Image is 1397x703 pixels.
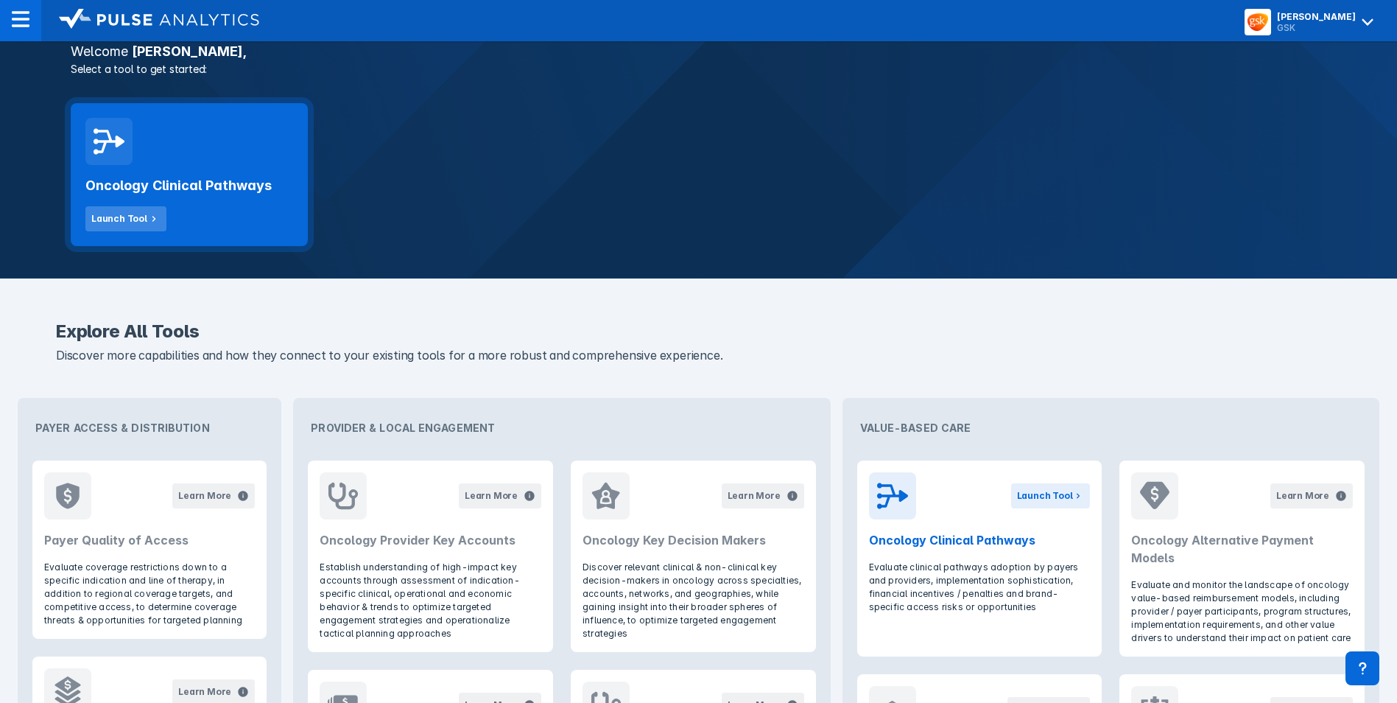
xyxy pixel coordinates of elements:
[56,346,1341,366] p: Discover more capabilities and how they connect to your existing tools for a more robust and comp...
[178,489,231,503] div: Learn More
[1277,11,1356,22] div: [PERSON_NAME]
[85,177,272,195] h2: Oncology Clinical Pathways
[44,561,255,627] p: Evaluate coverage restrictions down to a specific indication and line of therapy, in addition to ...
[459,483,541,508] button: Learn More
[1277,22,1356,33] div: GSK
[583,531,804,549] h2: Oncology Key Decision Makers
[1248,12,1268,32] img: menu button
[178,685,231,699] div: Learn More
[56,323,1341,340] h2: Explore All Tools
[320,531,541,549] h2: Oncology Provider Key Accounts
[71,43,128,59] span: Welcome
[85,206,166,231] button: Launch Tool
[1011,483,1091,508] button: Launch Tool
[465,489,518,503] div: Learn More
[1345,651,1379,685] div: Contact Support
[722,483,804,508] button: Learn More
[62,45,1335,58] h3: [PERSON_NAME] ,
[24,404,275,452] div: Payer Access & Distribution
[848,404,1373,452] div: Value-Based Care
[299,404,824,452] div: Provider & Local Engagement
[44,531,255,549] h2: Payer Quality of Access
[869,561,1091,614] p: Evaluate clinical pathways adoption by payers and providers, implementation sophistication, finan...
[91,212,147,225] div: Launch Tool
[728,489,781,503] div: Learn More
[1270,483,1353,508] button: Learn More
[172,483,255,508] button: Learn More
[869,531,1091,549] h2: Oncology Clinical Pathways
[1017,489,1073,503] div: Launch Tool
[1131,531,1353,567] h2: Oncology Alternative Payment Models
[59,9,259,29] img: logo
[1131,578,1353,645] p: Evaluate and monitor the landscape of oncology value-based reimbursement models, including provid...
[71,103,308,246] a: Oncology Clinical PathwaysLaunch Tool
[1276,489,1329,503] div: Learn More
[583,561,804,640] p: Discover relevant clinical & non-clinical key decision-makers in oncology across specialties, acc...
[41,9,259,32] a: logo
[320,561,541,640] p: Establish understanding of high-impact key accounts through assessment of indication-specific cli...
[62,61,1335,77] p: Select a tool to get started:
[12,10,29,28] img: menu--horizontal.svg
